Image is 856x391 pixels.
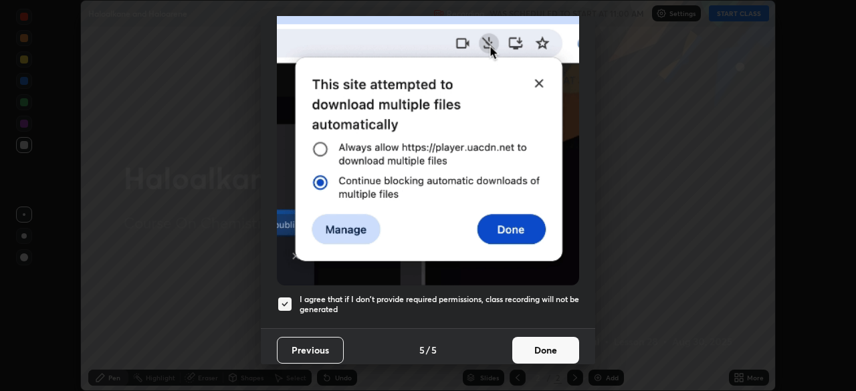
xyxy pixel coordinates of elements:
button: Done [512,337,579,364]
h4: 5 [419,343,425,357]
h4: / [426,343,430,357]
h5: I agree that if I don't provide required permissions, class recording will not be generated [300,294,579,315]
h4: 5 [431,343,437,357]
button: Previous [277,337,344,364]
